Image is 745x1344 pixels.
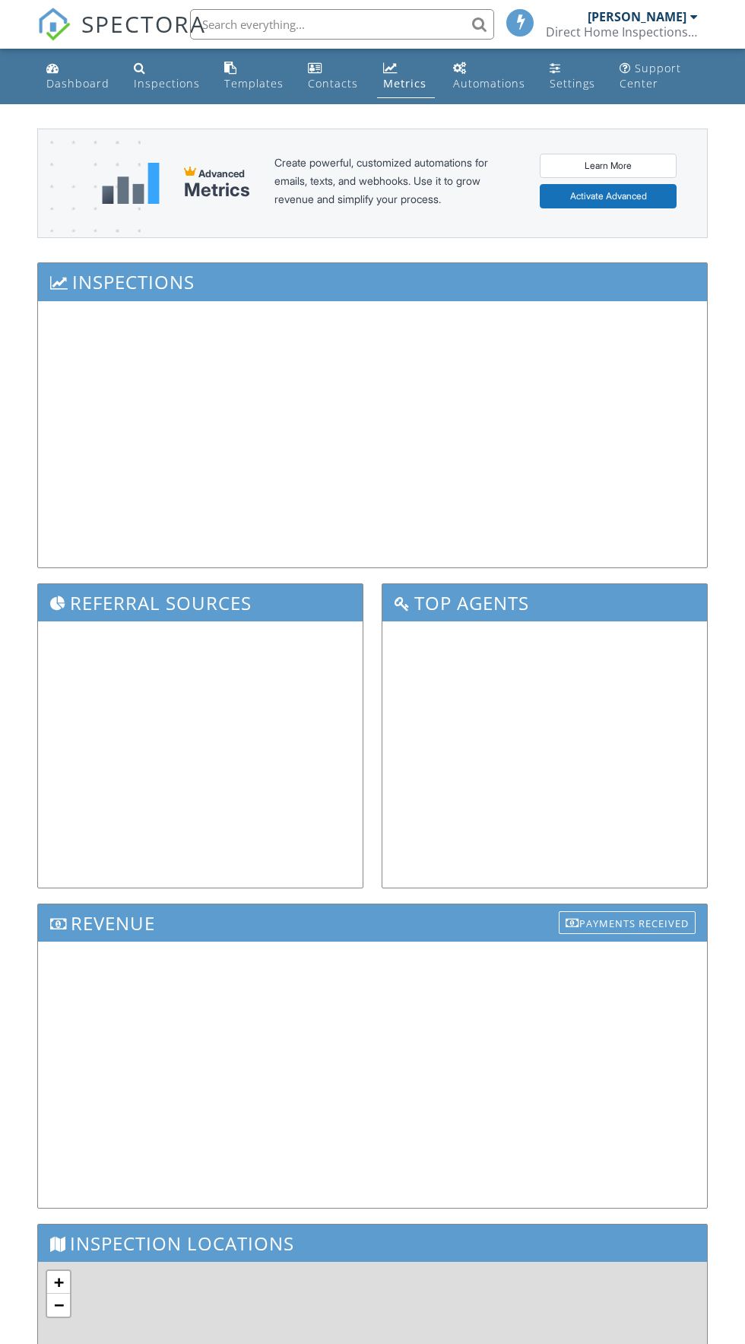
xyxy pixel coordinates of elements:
[47,1294,70,1317] a: Zoom out
[218,55,290,98] a: Templates
[377,55,435,98] a: Metrics
[134,76,200,91] div: Inspections
[540,154,677,178] a: Learn More
[40,55,116,98] a: Dashboard
[308,76,358,91] div: Contacts
[544,55,601,98] a: Settings
[184,180,250,201] div: Metrics
[546,24,698,40] div: Direct Home Inspections LLC
[550,76,595,91] div: Settings
[38,1225,707,1262] h3: Inspection Locations
[453,76,525,91] div: Automations
[38,584,363,621] h3: Referral Sources
[198,167,245,180] span: Advanced
[38,904,707,942] h3: Revenue
[559,911,696,934] div: Payments Received
[38,129,141,297] img: advanced-banner-bg-f6ff0eecfa0ee76150a1dea9fec4b49f333892f74bc19f1b897a312d7a1b2ff3.png
[128,55,206,98] a: Inspections
[46,76,109,91] div: Dashboard
[102,163,160,204] img: metrics-aadfce2e17a16c02574e7fc40e4d6b8174baaf19895a402c862ea781aae8ef5b.svg
[588,9,686,24] div: [PERSON_NAME]
[559,908,696,933] a: Payments Received
[47,1271,70,1294] a: Zoom in
[383,76,426,91] div: Metrics
[382,584,707,621] h3: Top Agents
[190,9,494,40] input: Search everything...
[81,8,206,40] span: SPECTORA
[224,76,284,91] div: Templates
[274,154,515,213] div: Create powerful, customized automations for emails, texts, and webhooks. Use it to grow revenue a...
[447,55,531,98] a: Automations (Basic)
[37,21,206,52] a: SPECTORA
[620,61,681,91] div: Support Center
[38,263,707,300] h3: Inspections
[613,55,705,98] a: Support Center
[37,8,71,41] img: The Best Home Inspection Software - Spectora
[302,55,365,98] a: Contacts
[540,184,677,208] a: Activate Advanced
